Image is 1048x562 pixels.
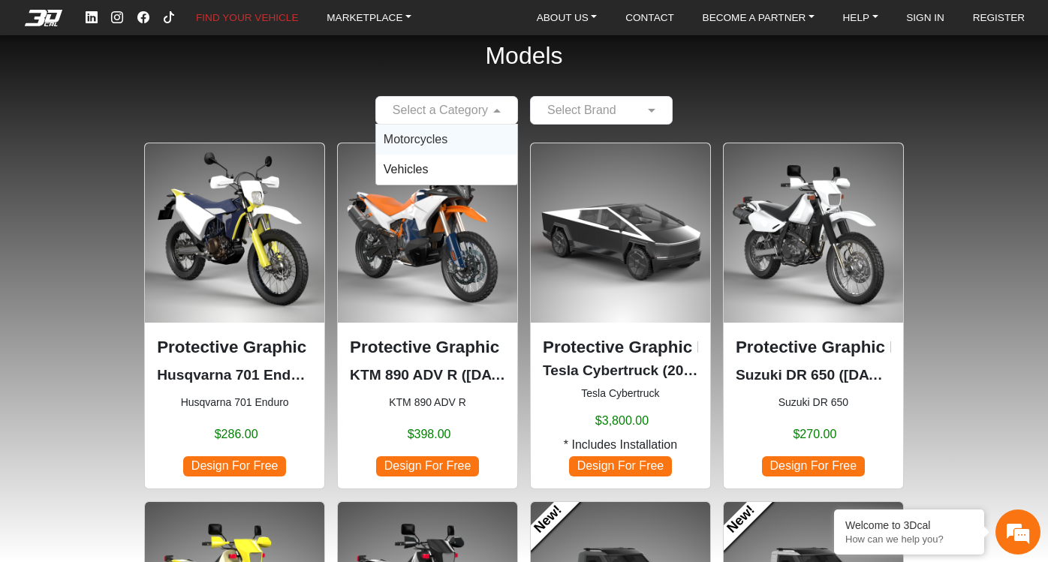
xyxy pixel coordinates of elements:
[619,8,680,29] a: CONTACT
[338,143,517,323] img: 890 ADV R null2023-2025
[144,143,325,489] div: Husqvarna 701 Enduro
[530,143,711,489] div: Tesla Cybertruck
[845,533,973,545] p: How can we help you?
[736,395,891,410] small: Suzuki DR 650
[543,386,698,401] small: Tesla Cybertruck
[531,8,604,29] a: ABOUT US
[564,436,677,454] span: * Includes Installation
[337,143,518,489] div: KTM 890 ADV R
[350,335,505,360] p: Protective Graphic Kit
[375,124,518,185] ng-dropdown-panel: Options List
[145,143,324,323] img: 701 Enduronull2016-2024
[157,395,312,410] small: Husqvarna 701 Enduro
[531,143,710,323] img: Cybertrucknull2024
[900,8,950,29] a: SIGN IN
[321,8,417,29] a: MARKETPLACE
[350,365,505,386] p: KTM 890 ADV R (2023-2025)
[157,365,312,386] p: Husqvarna 701 Enduro (2016-2024)
[408,425,451,443] span: $398.00
[762,456,864,476] span: Design For Free
[793,425,836,443] span: $270.00
[350,395,505,410] small: KTM 890 ADV R
[697,8,821,29] a: BECOME A PARTNER
[595,412,649,430] span: $3,800.00
[519,489,580,550] a: New!
[215,425,258,443] span: $286.00
[724,143,903,323] img: DR 6501996-2024
[376,456,478,476] span: Design For Free
[967,8,1031,29] a: REGISTER
[837,8,884,29] a: HELP
[190,8,304,29] a: FIND YOUR VEHICLE
[736,335,891,360] p: Protective Graphic Kit
[485,22,562,90] h2: Models
[384,133,447,146] span: Motorcycles
[723,143,904,489] div: Suzuki DR 650
[543,335,698,360] p: Protective Graphic Kit
[543,360,698,382] p: Tesla Cybertruck (2024)
[157,335,312,360] p: Protective Graphic Kit
[384,163,429,176] span: Vehicles
[569,456,671,476] span: Design For Free
[711,489,772,550] a: New!
[845,519,973,531] div: Welcome to 3Dcal
[736,365,891,386] p: Suzuki DR 650 (1996-2024)
[183,456,285,476] span: Design For Free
